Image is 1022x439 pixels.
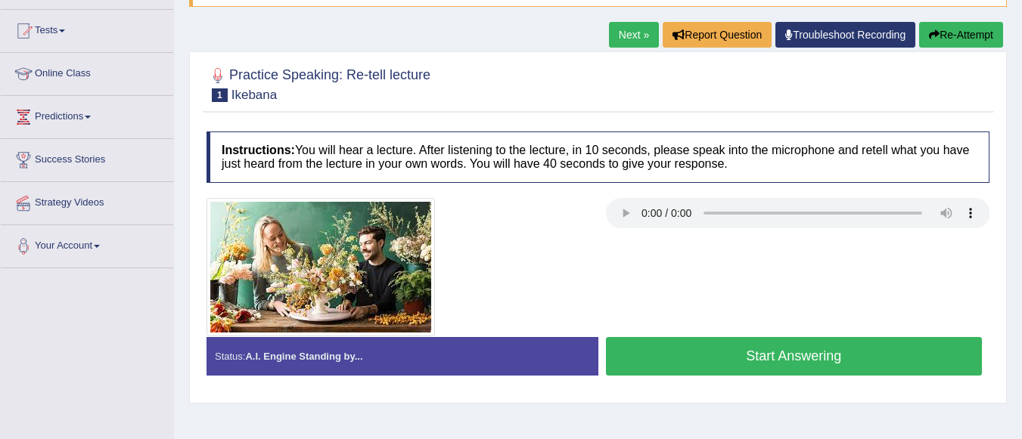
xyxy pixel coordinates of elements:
b: Instructions: [222,144,295,156]
a: Tests [1,10,173,48]
h2: Practice Speaking: Re-tell lecture [207,64,430,102]
button: Report Question [663,22,772,48]
button: Start Answering [606,337,983,376]
a: Online Class [1,53,173,91]
strong: A.I. Engine Standing by... [245,351,362,362]
a: Next » [609,22,659,48]
div: Status: [207,337,598,376]
a: Strategy Videos [1,182,173,220]
a: Troubleshoot Recording [775,22,915,48]
small: Ikebana [231,88,278,102]
a: Predictions [1,96,173,134]
a: Success Stories [1,139,173,177]
button: Re-Attempt [919,22,1003,48]
h4: You will hear a lecture. After listening to the lecture, in 10 seconds, please speak into the mic... [207,131,989,182]
span: 1 [212,88,228,102]
a: Your Account [1,225,173,263]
